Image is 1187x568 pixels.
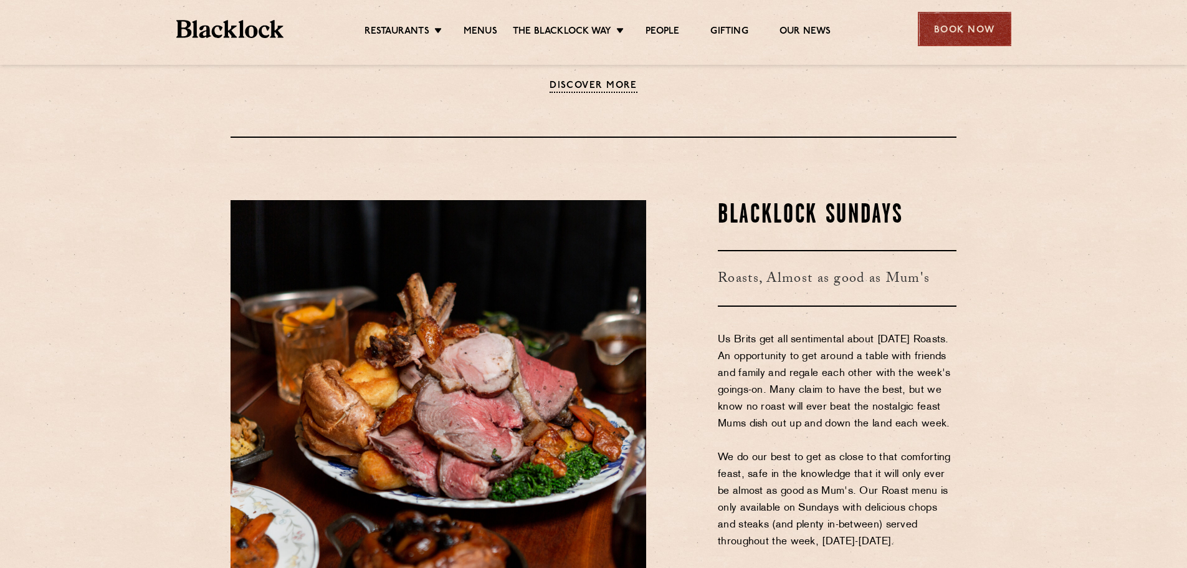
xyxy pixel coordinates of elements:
[779,26,831,39] a: Our News
[176,20,284,38] img: BL_Textured_Logo-footer-cropped.svg
[646,26,679,39] a: People
[464,26,497,39] a: Menus
[918,12,1011,46] div: Book Now
[718,200,956,231] h2: Blacklock Sundays
[365,26,429,39] a: Restaurants
[718,332,956,551] p: Us Brits get all sentimental about [DATE] Roasts. An opportunity to get around a table with frien...
[550,80,637,93] a: Discover More
[513,26,611,39] a: The Blacklock Way
[710,26,748,39] a: Gifting
[718,250,956,307] h3: Roasts, Almost as good as Mum's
